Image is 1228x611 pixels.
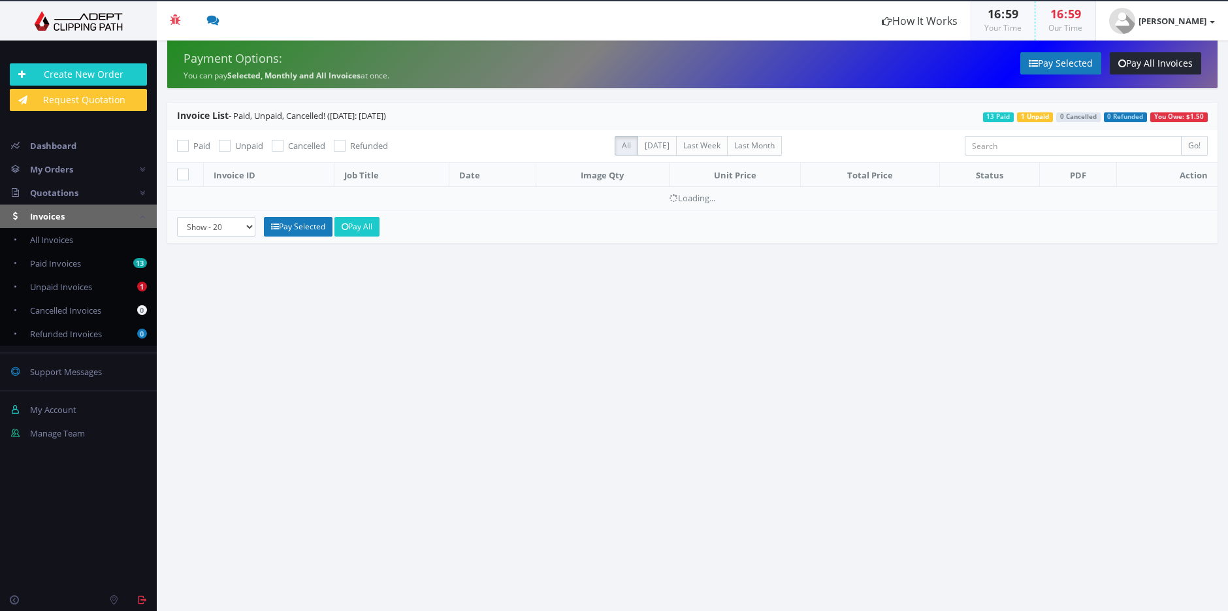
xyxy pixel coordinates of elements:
small: You can pay at once. [184,70,389,81]
input: Go! [1181,136,1208,156]
span: : [1063,6,1068,22]
th: Image Qty [536,163,669,187]
span: Quotations [30,187,78,199]
a: Pay Selected [1020,52,1101,74]
span: - Paid, Unpaid, Cancelled! ([DATE]: [DATE]) [177,110,386,122]
img: Adept Graphics [10,11,147,31]
th: Job Title [334,163,449,187]
span: 59 [1005,6,1018,22]
label: [DATE] [638,136,677,156]
span: Invoice List [177,109,229,122]
a: [PERSON_NAME] [1096,1,1228,41]
b: 13 [133,258,147,268]
span: 1 Unpaid [1017,112,1053,122]
th: Invoice ID [204,163,334,187]
span: Paid Invoices [30,257,81,269]
b: 0 [137,329,147,339]
span: My Account [30,404,76,416]
th: Status [939,163,1039,187]
span: 13 Paid [983,112,1014,122]
span: Invoices [30,210,65,222]
b: 0 [137,305,147,315]
span: 16 [1050,6,1063,22]
td: Loading... [167,187,1218,210]
span: Cancelled [288,140,325,152]
span: 59 [1068,6,1081,22]
a: Create New Order [10,63,147,86]
span: Support Messages [30,366,102,378]
label: All [615,136,638,156]
small: Your Time [984,22,1022,33]
label: Last Week [676,136,728,156]
span: Cancelled Invoices [30,305,101,316]
a: Request Quotation [10,89,147,111]
span: Refunded [350,140,388,152]
small: Our Time [1048,22,1082,33]
strong: Selected, Monthly and All Invoices [227,70,361,81]
span: 16 [988,6,1001,22]
label: Last Month [727,136,782,156]
span: My Orders [30,163,73,175]
span: Unpaid [235,140,263,152]
th: Action [1116,163,1218,187]
span: Manage Team [30,427,85,439]
span: 0 Cancelled [1056,112,1101,122]
th: Total Price [801,163,939,187]
span: Dashboard [30,140,76,152]
th: Date [449,163,536,187]
strong: [PERSON_NAME] [1139,15,1206,27]
a: How It Works [869,1,971,41]
span: You Owe: $1.50 [1150,112,1208,122]
a: Pay Selected [264,217,332,237]
img: user_default.jpg [1109,8,1135,34]
th: PDF [1040,163,1117,187]
a: Pay All [334,217,380,237]
span: Paid [193,140,210,152]
span: Refunded Invoices [30,328,102,340]
input: Search [965,136,1182,156]
span: : [1001,6,1005,22]
span: Unpaid Invoices [30,281,92,293]
a: Pay All Invoices [1110,52,1201,74]
span: 0 Refunded [1104,112,1148,122]
th: Unit Price [669,163,801,187]
span: All Invoices [30,234,73,246]
h4: Payment Options: [184,52,683,65]
b: 1 [137,282,147,291]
